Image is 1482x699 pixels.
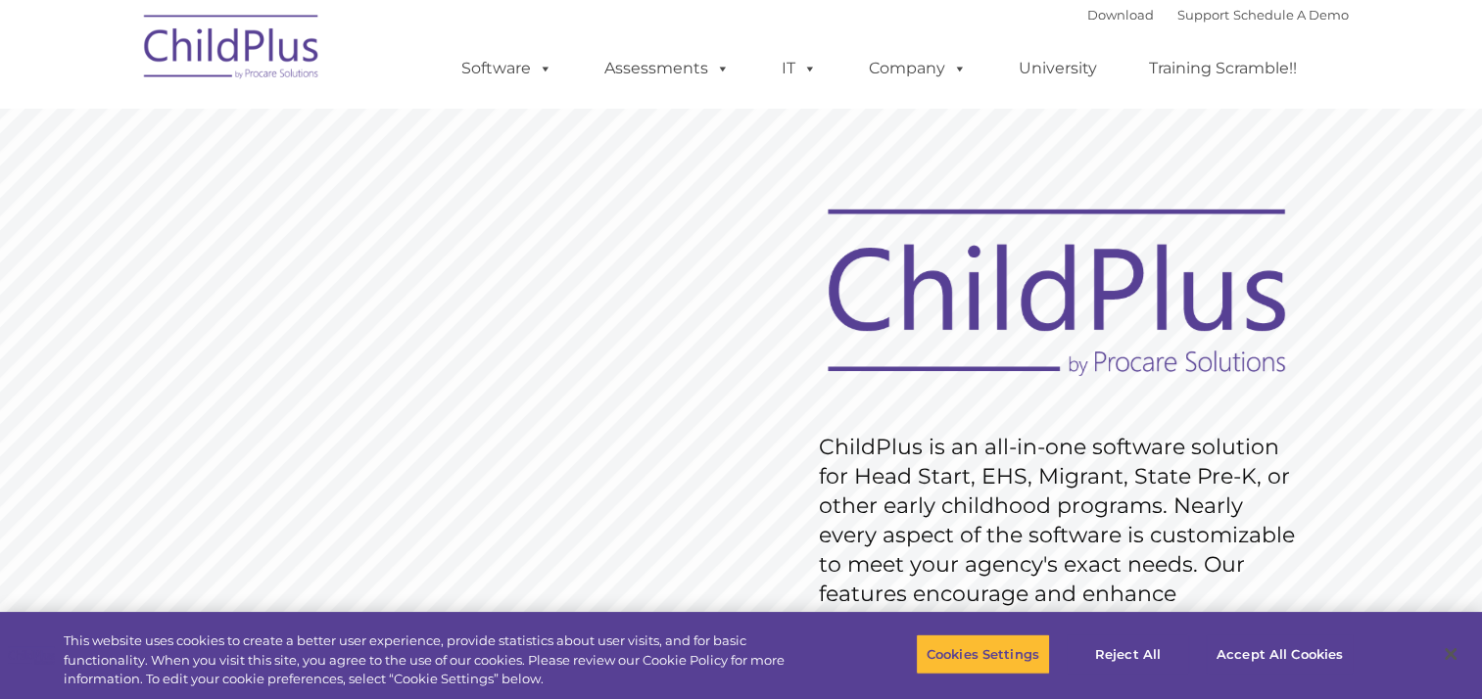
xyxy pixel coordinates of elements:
[1087,7,1349,23] font: |
[1429,632,1472,676] button: Close
[64,631,815,689] div: This website uses cookies to create a better user experience, provide statistics about user visit...
[1087,7,1154,23] a: Download
[134,1,330,99] img: ChildPlus by Procare Solutions
[1206,633,1354,675] button: Accept All Cookies
[442,49,572,88] a: Software
[585,49,749,88] a: Assessments
[849,49,986,88] a: Company
[762,49,837,88] a: IT
[916,633,1050,675] button: Cookies Settings
[1177,7,1229,23] a: Support
[999,49,1117,88] a: University
[1129,49,1316,88] a: Training Scramble!!
[1233,7,1349,23] a: Schedule A Demo
[1067,633,1189,675] button: Reject All
[819,433,1305,638] rs-layer: ChildPlus is an all-in-one software solution for Head Start, EHS, Migrant, State Pre-K, or other ...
